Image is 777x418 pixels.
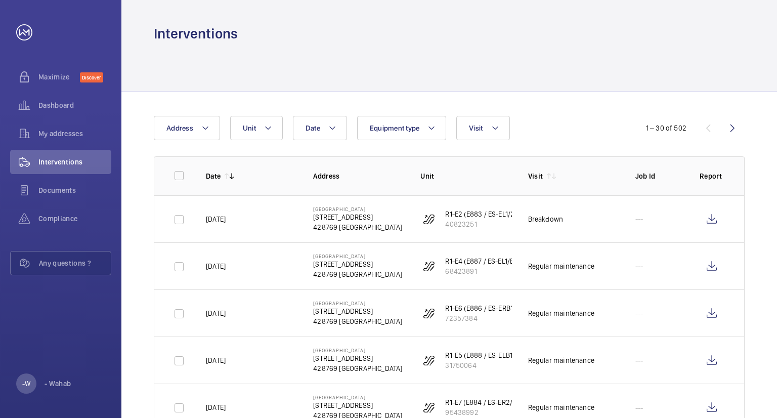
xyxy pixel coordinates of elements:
button: Equipment type [357,116,447,140]
p: 95438992 [445,407,517,417]
div: Regular maintenance [528,355,594,365]
p: [STREET_ADDRESS] [313,259,402,269]
button: Visit [456,116,509,140]
p: --- [635,308,643,318]
p: -W [22,379,30,389]
span: Maximize [38,72,80,82]
p: [STREET_ADDRESS] [313,212,402,222]
p: Visit [528,171,543,181]
p: Job Id [635,171,683,181]
p: Report [700,171,724,181]
p: 428769 [GEOGRAPHIC_DATA] [313,222,402,232]
p: [DATE] [206,402,226,412]
p: [GEOGRAPHIC_DATA] [313,253,402,259]
span: Equipment type [370,124,420,132]
button: Unit [230,116,283,140]
p: [GEOGRAPHIC_DATA] [313,394,402,400]
p: - Wahab [45,379,71,389]
p: --- [635,214,643,224]
p: R1-E2 (E883 / ES-EL1/2) [445,209,516,219]
p: [DATE] [206,355,226,365]
span: My addresses [38,129,111,139]
p: [GEOGRAPHIC_DATA] [313,206,402,212]
img: escalator.svg [423,213,435,225]
p: R1-E7 (E884 / ES-ER2/1) [445,397,517,407]
p: 40823251 [445,219,516,229]
span: Visit [469,124,483,132]
div: Regular maintenance [528,261,594,271]
p: Unit [420,171,511,181]
p: 428769 [GEOGRAPHIC_DATA] [313,316,402,326]
span: Dashboard [38,100,111,110]
h1: Interventions [154,24,238,43]
img: escalator.svg [423,307,435,319]
p: 68423891 [445,266,519,276]
img: escalator.svg [423,401,435,413]
div: 1 – 30 of 502 [646,123,686,133]
p: R1-E5 (E888 / ES-ELB1/1) [445,350,520,360]
p: 72357384 [445,313,520,323]
p: --- [635,261,643,271]
span: Documents [38,185,111,195]
p: R1-E4 (E887 / ES-EL1/B1) [445,256,519,266]
img: escalator.svg [423,260,435,272]
p: 31750064 [445,360,520,370]
p: R1-E6 (E886 / ES-ERB1/1) [445,303,520,313]
span: Unit [243,124,256,132]
div: Breakdown [528,214,564,224]
p: [STREET_ADDRESS] [313,353,402,363]
p: Date [206,171,221,181]
p: --- [635,355,643,365]
div: Regular maintenance [528,308,594,318]
button: Address [154,116,220,140]
p: [DATE] [206,308,226,318]
div: Regular maintenance [528,402,594,412]
p: [STREET_ADDRESS] [313,400,402,410]
p: Address [313,171,404,181]
p: [DATE] [206,261,226,271]
img: escalator.svg [423,354,435,366]
span: Address [166,124,193,132]
p: --- [635,402,643,412]
span: Discover [80,72,103,82]
p: [STREET_ADDRESS] [313,306,402,316]
span: Any questions ? [39,258,111,268]
p: [GEOGRAPHIC_DATA] [313,300,402,306]
p: [GEOGRAPHIC_DATA] [313,347,402,353]
span: Compliance [38,214,111,224]
span: Interventions [38,157,111,167]
span: Date [306,124,320,132]
p: [DATE] [206,214,226,224]
button: Date [293,116,347,140]
p: 428769 [GEOGRAPHIC_DATA] [313,269,402,279]
p: 428769 [GEOGRAPHIC_DATA] [313,363,402,373]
